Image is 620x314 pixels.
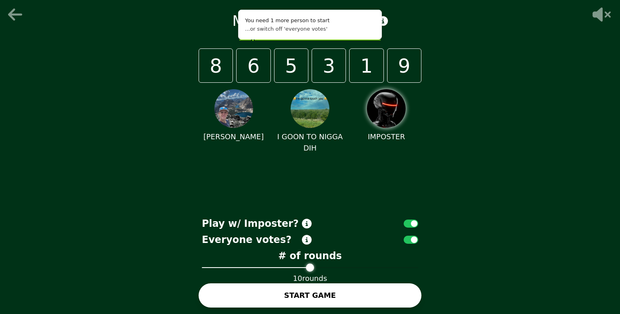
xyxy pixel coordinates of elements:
div: 5 [274,48,308,83]
p: Play w/ Imposter? [202,217,299,230]
div: 1 [349,48,383,83]
p: 10 rounds [202,273,418,284]
button: START GAME [199,283,421,308]
p: IMPOSTER [368,131,405,142]
img: user Cole nell profile picture [214,89,253,128]
div: 3 [312,48,346,83]
p: [PERSON_NAME] [203,131,264,142]
div: 6 [236,48,270,83]
img: user I goon to nigga dih profile picture [291,89,329,128]
p: Everyone votes? [202,233,299,246]
div: 8 [199,48,233,83]
img: impost droid image [367,89,406,128]
div: 9 [387,48,421,83]
div: You need 1 more person to start [245,17,330,25]
div: ...or switch off 'everyone votes' [245,25,330,33]
h1: Minimum 3 people! [232,13,387,29]
p: # of rounds [202,249,418,262]
p: I GOON TO NIGGA DIH [275,131,345,154]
